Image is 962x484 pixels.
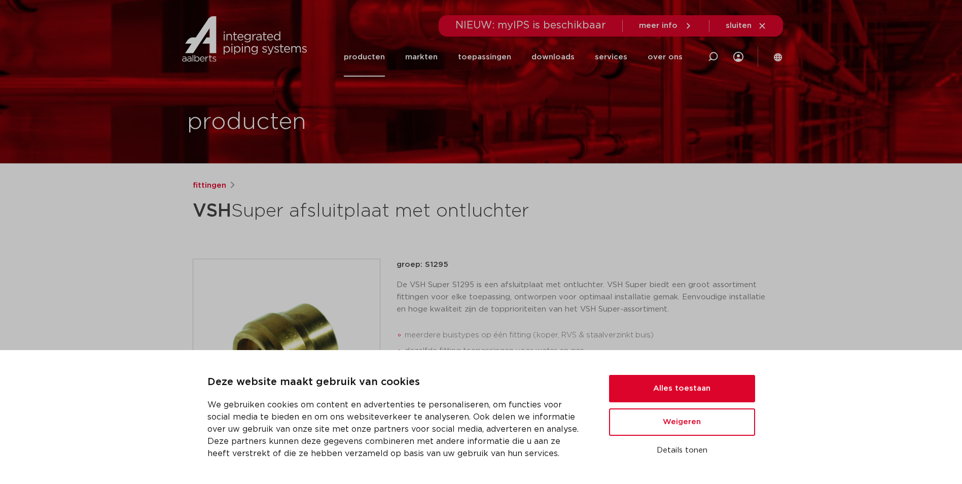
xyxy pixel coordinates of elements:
[193,202,231,220] strong: VSH
[193,196,574,226] h1: Super afsluitplaat met ontluchter
[726,22,752,29] span: sluiten
[207,399,585,460] p: We gebruiken cookies om content en advertenties te personaliseren, om functies voor social media ...
[726,21,767,30] a: sluiten
[648,38,683,77] a: over ons
[207,374,585,391] p: Deze website maakt gebruik van cookies
[455,20,606,30] span: NIEUW: myIPS is beschikbaar
[193,259,380,446] img: Product Image for VSH Super afsluitplaat met ontluchter
[609,375,755,402] button: Alles toestaan
[187,106,306,139] h1: producten
[458,38,511,77] a: toepassingen
[405,343,770,359] li: dezelfde fitting toepassingen voor water en gas
[531,38,575,77] a: downloads
[405,327,770,343] li: meerdere buistypes op één fitting (koper, RVS & staalverzinkt buis)
[344,38,683,77] nav: Menu
[639,22,678,29] span: meer info
[405,38,438,77] a: markten
[595,38,627,77] a: services
[344,38,385,77] a: producten
[609,408,755,436] button: Weigeren
[397,279,770,316] p: De VSH Super S1295 is een afsluitplaat met ontluchter. VSH Super biedt een groot assortiment fitt...
[639,21,693,30] a: meer info
[609,442,755,459] button: Details tonen
[397,259,770,271] p: groep: S1295
[193,180,226,192] a: fittingen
